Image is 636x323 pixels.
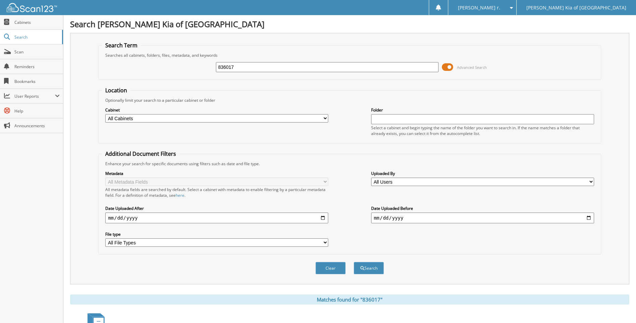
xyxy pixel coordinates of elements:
[526,6,626,10] span: [PERSON_NAME] Kia of [GEOGRAPHIC_DATA]
[371,205,594,211] label: Date Uploaded Before
[371,213,594,223] input: end
[105,107,328,113] label: Cabinet
[102,150,179,157] legend: Additional Document Filters
[102,52,597,58] div: Searches all cabinets, folders, files, metadata, and keywords
[70,18,629,30] h1: Search [PERSON_NAME] Kia of [GEOGRAPHIC_DATA]
[371,171,594,176] label: Uploaded By
[105,213,328,223] input: start
[14,108,60,114] span: Help
[14,123,60,129] span: Announcements
[315,262,346,274] button: Clear
[14,79,60,84] span: Bookmarks
[371,125,594,136] div: Select a cabinet and begin typing the name of the folder you want to search in. If the name match...
[105,187,328,198] div: All metadata fields are searched by default. Select a cabinet with metadata to enable filtering b...
[176,192,184,198] a: here
[102,87,130,94] legend: Location
[14,93,55,99] span: User Reports
[70,294,629,305] div: Matches found for "836017"
[102,42,141,49] legend: Search Term
[7,3,57,12] img: scan123-logo-white.svg
[458,6,500,10] span: [PERSON_NAME] r.
[14,64,60,70] span: Reminders
[102,161,597,167] div: Enhance your search for specific documents using filters such as date and file type.
[105,171,328,176] label: Metadata
[354,262,384,274] button: Search
[14,34,59,40] span: Search
[14,19,60,25] span: Cabinets
[105,205,328,211] label: Date Uploaded After
[105,231,328,237] label: File type
[102,97,597,103] div: Optionally limit your search to a particular cabinet or folder
[14,49,60,55] span: Scan
[371,107,594,113] label: Folder
[457,65,487,70] span: Advanced Search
